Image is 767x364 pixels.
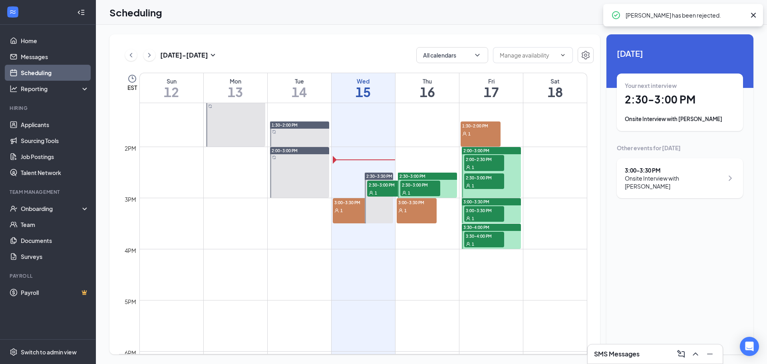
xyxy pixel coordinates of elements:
a: Job Postings [21,149,89,165]
div: Sun [140,77,203,85]
svg: Clock [127,74,137,84]
span: 1:30-2:00 PM [461,121,501,129]
svg: ChevronUp [691,349,700,359]
div: 6pm [123,348,138,357]
button: Minimize [703,348,716,360]
a: October 14, 2025 [268,73,331,103]
span: EST [127,84,137,91]
span: 2:30-3:00 PM [464,173,504,181]
span: 1:30-2:00 PM [272,122,298,128]
div: Sat [523,77,587,85]
span: 1 [468,131,471,137]
svg: ChevronDown [473,51,481,59]
a: October 15, 2025 [332,73,395,103]
span: 2:00-3:00 PM [272,148,298,153]
svg: ChevronRight [145,50,153,60]
svg: ChevronDown [560,52,566,58]
svg: Collapse [77,8,85,16]
button: Settings [578,47,594,63]
span: 1 [472,183,474,189]
svg: User [466,183,471,188]
span: 2:30-3:30 PM [366,173,392,179]
svg: WorkstreamLogo [9,8,17,16]
a: October 16, 2025 [395,73,459,103]
a: Surveys [21,249,89,265]
span: 1 [404,208,407,213]
span: 3:00-3:30 PM [463,199,489,205]
svg: User [402,191,407,195]
span: 3:30-4:00 PM [463,225,489,230]
span: [DATE] [617,47,743,60]
div: Thu [395,77,459,85]
svg: User [462,131,467,136]
div: 3:00 - 3:30 PM [625,166,723,174]
span: 2:30-3:00 PM [399,173,425,179]
svg: Sync [208,104,212,108]
button: ChevronUp [689,348,702,360]
h1: 14 [268,85,331,99]
div: 4pm [123,246,138,255]
span: 2:30-3:00 PM [367,181,407,189]
svg: Settings [10,348,18,356]
div: Payroll [10,273,87,279]
svg: User [466,216,471,221]
a: Home [21,33,89,49]
div: Wed [332,77,395,85]
div: Tue [268,77,331,85]
button: ChevronLeft [125,49,137,61]
span: 1 [408,190,410,196]
a: Sourcing Tools [21,133,89,149]
div: 3pm [123,195,138,204]
a: Applicants [21,117,89,133]
span: 3:00-3:30 PM [397,198,437,206]
button: All calendarsChevronDown [416,47,488,63]
span: 1 [340,208,343,213]
svg: User [334,208,339,213]
span: 1 [472,165,474,170]
span: 1 [375,190,377,196]
h1: 2:30 - 3:00 PM [625,93,735,106]
div: Switch to admin view [21,348,77,356]
div: Team Management [10,189,87,195]
div: Onsite Interview with [PERSON_NAME] [625,115,735,123]
h1: 18 [523,85,587,99]
div: 5pm [123,297,138,306]
h1: 16 [395,85,459,99]
svg: Analysis [10,85,18,93]
span: 3:30-4:00 PM [464,232,504,240]
div: Mon [204,77,267,85]
h1: 12 [140,85,203,99]
div: Onsite Interview with [PERSON_NAME] [625,174,723,190]
div: Onboarding [21,205,82,213]
a: Messages [21,49,89,65]
a: October 13, 2025 [204,73,267,103]
button: ComposeMessage [675,348,688,360]
h1: 15 [332,85,395,99]
svg: UserCheck [10,205,18,213]
svg: Settings [581,50,590,60]
a: Team [21,217,89,233]
svg: CheckmarkCircle [611,10,621,20]
span: 2:00-2:30 PM [464,155,504,163]
div: [PERSON_NAME] has been rejected. [626,10,745,20]
h1: Scheduling [109,6,162,19]
div: 2pm [123,144,138,153]
span: 1 [472,216,474,221]
a: PayrollCrown [21,284,89,300]
div: Fri [459,77,523,85]
svg: SmallChevronDown [208,50,218,60]
input: Manage availability [500,51,556,60]
h3: SMS Messages [594,350,640,358]
span: 2:30-3:00 PM [400,181,440,189]
span: 1 [472,241,474,247]
svg: ChevronLeft [127,50,135,60]
div: Other events for [DATE] [617,144,743,152]
div: Hiring [10,105,87,111]
h1: 13 [204,85,267,99]
svg: Minimize [705,349,715,359]
h1: 17 [459,85,523,99]
svg: User [369,191,374,195]
h3: [DATE] - [DATE] [160,51,208,60]
span: 2:00-3:00 PM [463,148,489,153]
